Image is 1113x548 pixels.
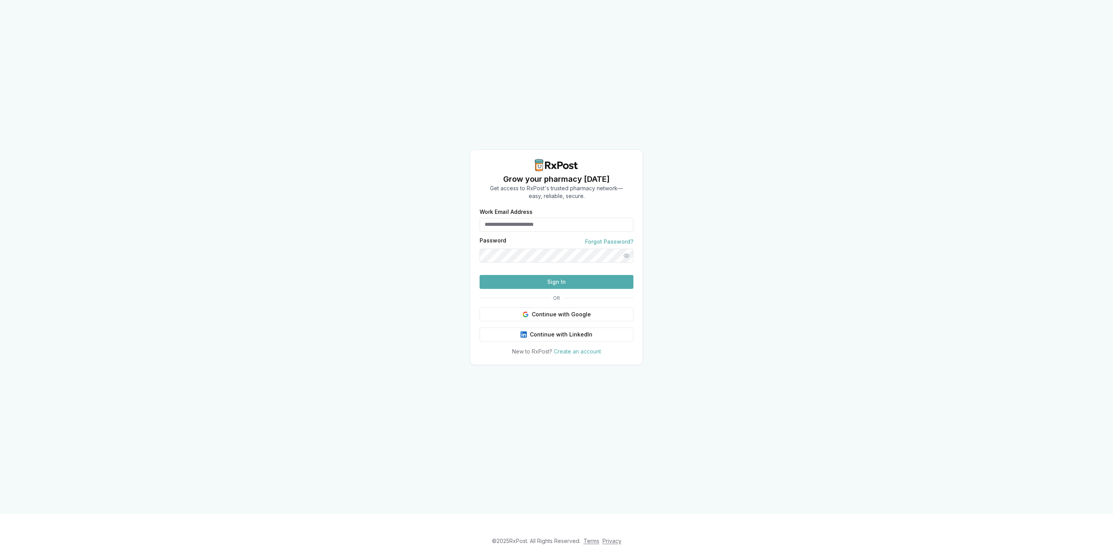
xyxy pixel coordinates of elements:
h1: Grow your pharmacy [DATE] [490,174,623,184]
p: Get access to RxPost's trusted pharmacy network— easy, reliable, secure. [490,184,623,200]
a: Terms [584,538,599,544]
button: Sign In [480,275,633,289]
label: Password [480,238,506,246]
button: Continue with LinkedIn [480,328,633,341]
span: New to RxPost? [512,348,552,355]
img: RxPost Logo [532,159,581,171]
button: Continue with Google [480,307,633,321]
img: LinkedIn [521,331,527,338]
a: Privacy [602,538,621,544]
span: OR [550,295,563,301]
a: Create an account [554,348,601,355]
img: Google [522,311,529,318]
label: Work Email Address [480,209,633,215]
button: Show password [619,249,633,263]
a: Forgot Password? [585,238,633,246]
